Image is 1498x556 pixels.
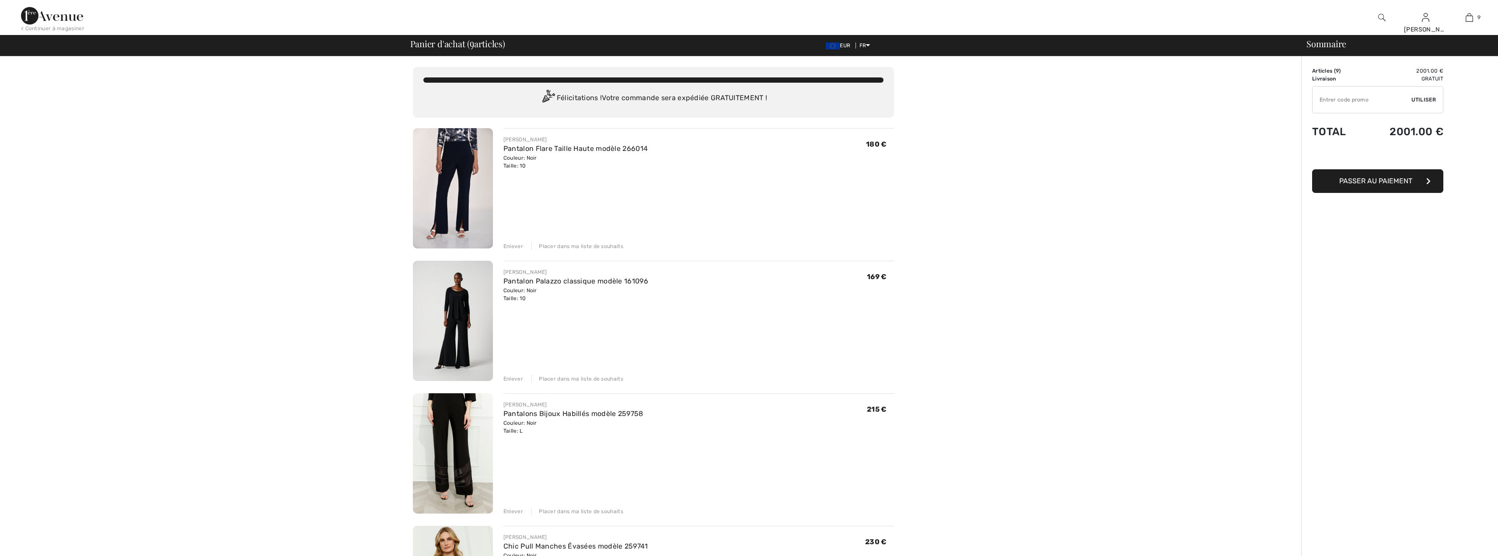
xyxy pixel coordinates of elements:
a: Se connecter [1422,13,1429,21]
div: Placer dans ma liste de souhaits [531,242,623,250]
div: [PERSON_NAME] [1404,25,1447,34]
span: 169 € [867,273,887,281]
iframe: PayPal [1312,147,1443,166]
div: Couleur: Noir Taille: L [503,419,643,435]
span: 215 € [867,405,887,413]
img: Pantalons Bijoux Habillés modèle 259758 [413,393,493,514]
img: Congratulation2.svg [539,90,557,107]
td: Livraison [1312,75,1363,83]
span: Panier d'achat ( articles) [410,39,505,48]
a: Chic Pull Manches Évasées modèle 259741 [503,542,648,550]
span: 9 [470,37,474,49]
img: Pantalon Palazzo classique modèle 161096 [413,261,493,381]
img: 1ère Avenue [21,7,83,24]
td: Articles ( ) [1312,67,1363,75]
span: 9 [1336,68,1339,74]
button: Passer au paiement [1312,169,1443,193]
div: Couleur: Noir Taille: 10 [503,287,648,302]
input: Code promo [1313,87,1411,113]
a: Pantalons Bijoux Habillés modèle 259758 [503,409,643,418]
span: Passer au paiement [1339,177,1412,185]
div: [PERSON_NAME] [503,268,648,276]
div: Placer dans ma liste de souhaits [531,375,623,383]
img: Mes infos [1422,12,1429,23]
img: Pantalon Flare Taille Haute modèle 266014 [413,128,493,248]
div: Placer dans ma liste de souhaits [531,507,623,515]
div: Couleur: Noir Taille: 10 [503,154,648,170]
td: Gratuit [1363,75,1443,83]
div: [PERSON_NAME] [503,401,643,409]
div: [PERSON_NAME] [503,533,648,541]
div: Sommaire [1296,39,1493,48]
span: Utiliser [1411,96,1436,104]
td: 2001.00 € [1363,117,1443,147]
img: Mon panier [1466,12,1473,23]
a: Pantalon Palazzo classique modèle 161096 [503,277,648,285]
a: Pantalon Flare Taille Haute modèle 266014 [503,144,648,153]
img: recherche [1378,12,1386,23]
div: Enlever [503,507,523,515]
div: < Continuer à magasiner [21,24,84,32]
td: Total [1312,117,1363,147]
div: [PERSON_NAME] [503,136,648,143]
div: Enlever [503,242,523,250]
span: FR [859,42,870,49]
td: 2001.00 € [1363,67,1443,75]
span: 180 € [866,140,887,148]
span: 9 [1477,14,1481,21]
a: 9 [1448,12,1491,23]
span: EUR [826,42,854,49]
img: Euro [826,42,840,49]
div: Félicitations ! Votre commande sera expédiée GRATUITEMENT ! [423,90,883,107]
div: Enlever [503,375,523,383]
span: 230 € [865,538,887,546]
